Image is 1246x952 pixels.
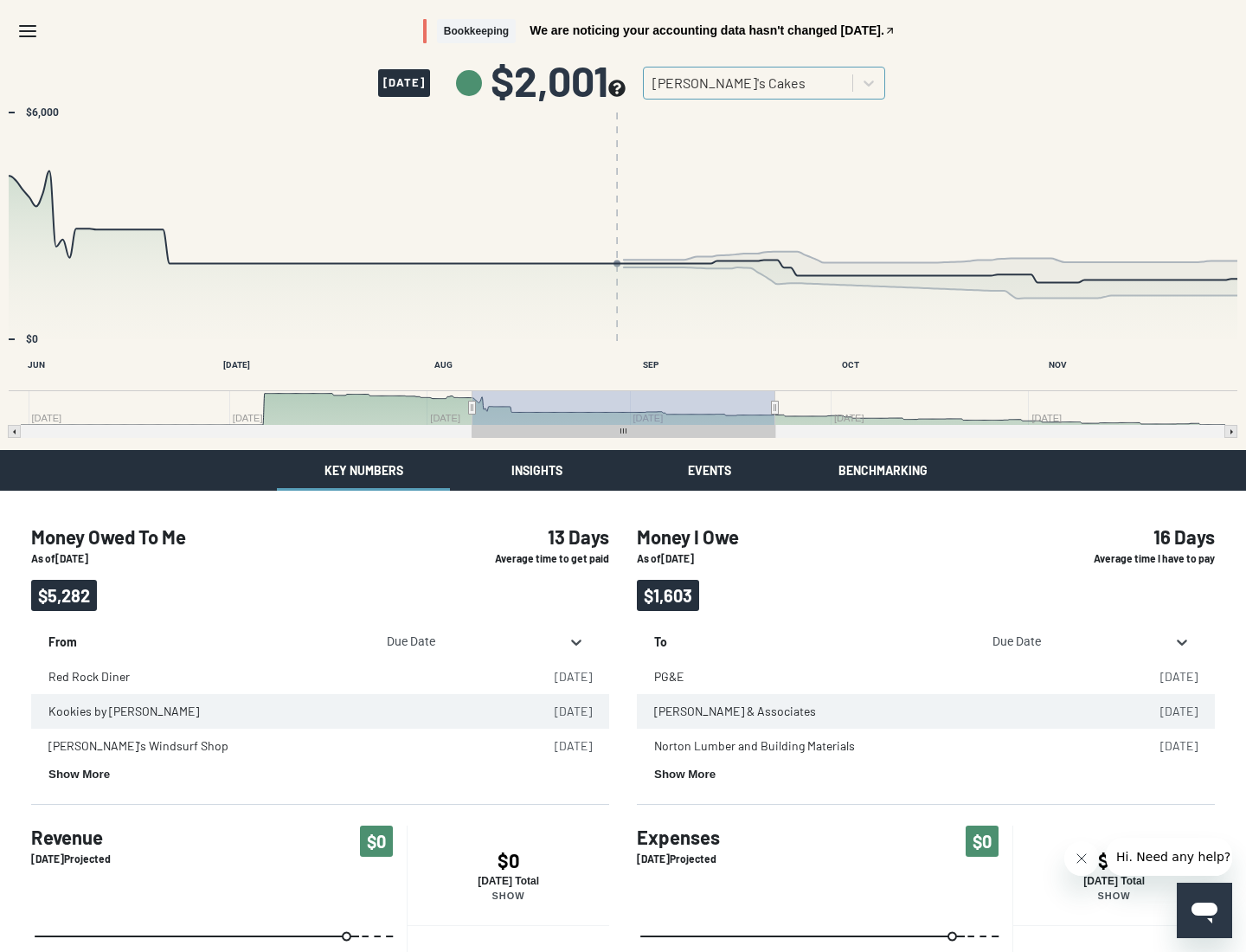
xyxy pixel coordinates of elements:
[1118,659,1215,694] td: [DATE]
[623,450,796,491] button: Events
[26,106,59,119] text: $6,000
[637,852,720,866] p: [DATE] Projected
[530,24,884,36] span: We are noticing your accounting data hasn't changed [DATE].
[378,69,430,97] span: [DATE]
[434,360,453,370] text: AUG
[450,450,623,491] button: Insights
[1118,729,1215,763] td: [DATE]
[343,932,350,940] path: Wednesday, Aug 27, 2025, 0. Past/Projected Data.
[491,60,626,101] span: $2,001
[608,80,626,100] button: see more about your cashflow projection
[638,932,1002,940] g: Past/Projected Data, series 1 of 3 with 31 data points.
[32,932,396,940] g: Past/Projected Data, series 1 of 3 with 31 data points.
[421,551,609,566] p: Average time to get paid
[31,659,512,694] td: Red Rock Diner
[637,659,1118,694] td: PG&E
[1013,875,1215,887] p: [DATE] Total
[842,360,859,370] text: OCT
[423,19,896,44] button: BookkeepingWe are noticing your accounting data hasn't changed [DATE].
[380,634,559,651] div: Due Date
[637,525,999,548] h4: Money I Owe
[966,826,999,857] span: $0
[1177,883,1232,938] iframe: Button to launch messaging window
[408,849,609,872] h4: $0
[654,768,716,781] button: Show More
[31,729,512,763] td: [PERSON_NAME]'s Windsurf Shop
[637,551,999,566] p: As of [DATE]
[1049,360,1067,370] text: NOV
[1064,841,1099,876] iframe: Close message
[654,625,967,651] p: To
[26,333,38,345] text: $0
[48,768,110,781] button: Show More
[31,694,512,729] td: Kookies by [PERSON_NAME]
[408,891,609,901] p: Show
[643,360,659,370] text: SEP
[28,360,45,370] text: JUN
[277,450,450,491] button: Key Numbers
[948,932,956,940] path: Wednesday, Aug 27, 2025, 0. Past/Projected Data.
[408,875,609,887] p: [DATE] Total
[421,525,609,548] h4: 13 Days
[637,729,1118,763] td: Norton Lumber and Building Materials
[637,826,720,848] h4: Expenses
[1026,551,1215,566] p: Average time I have to pay
[48,625,361,651] p: From
[986,634,1165,651] div: Due Date
[1012,826,1215,925] button: $34[DATE] TotalShow
[437,19,516,44] span: Bookkeeping
[1118,694,1215,729] td: [DATE]
[1013,849,1215,872] h4: $34
[1106,838,1232,876] iframe: Message from company
[31,525,393,548] h4: Money Owed To Me
[1013,891,1215,901] p: Show
[407,826,609,925] button: $0[DATE] TotalShow
[796,450,969,491] button: Benchmarking
[637,580,699,611] span: $1,603
[223,360,250,370] text: [DATE]
[31,551,393,566] p: As of [DATE]
[31,826,111,848] h4: Revenue
[512,659,609,694] td: [DATE]
[512,729,609,763] td: [DATE]
[1026,525,1215,548] h4: 16 Days
[637,694,1118,729] td: [PERSON_NAME] & Associates
[31,580,97,611] span: $5,282
[31,852,111,866] p: [DATE] Projected
[360,826,393,857] span: $0
[512,694,609,729] td: [DATE]
[17,21,38,42] svg: Menu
